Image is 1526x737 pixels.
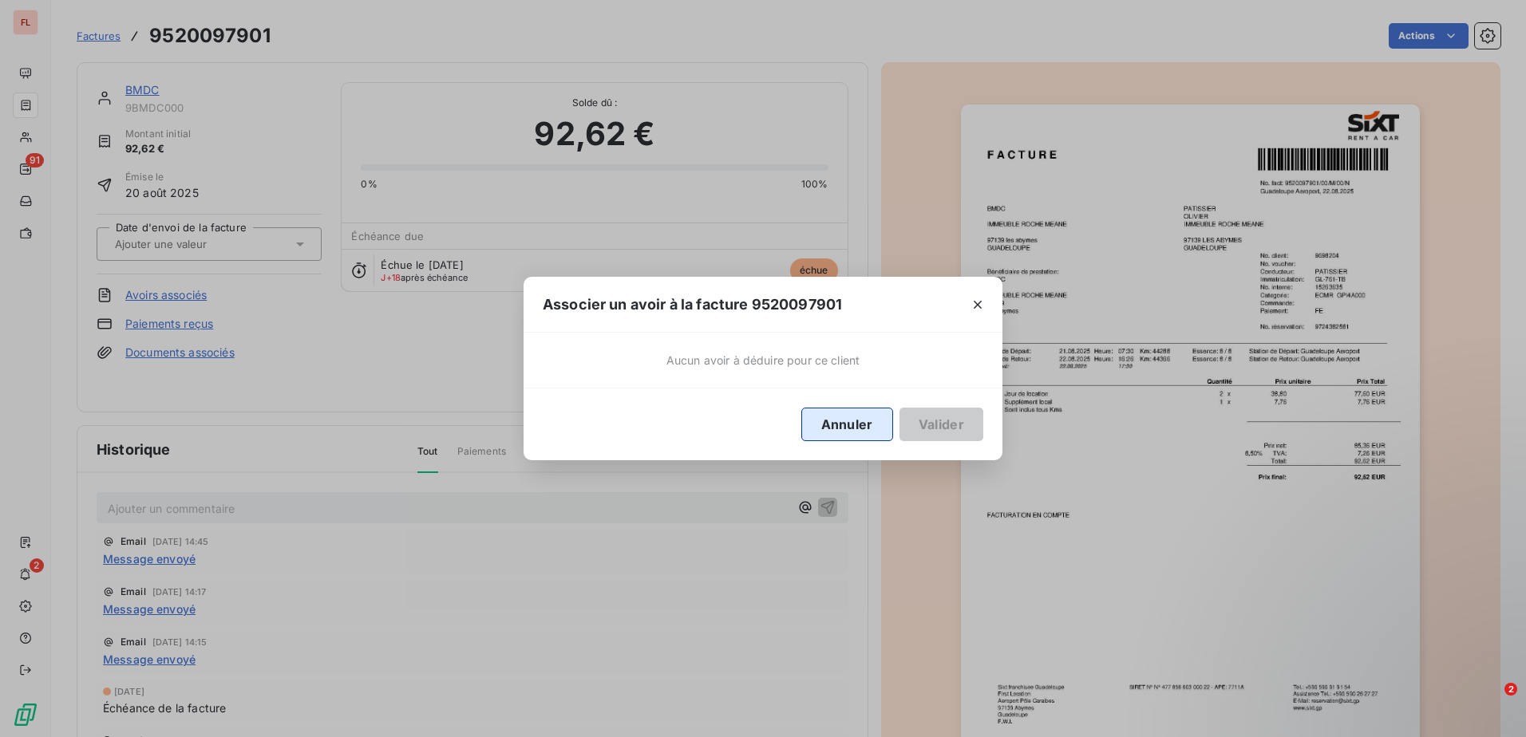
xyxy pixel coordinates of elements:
span: Aucun avoir à déduire pour ce client [666,352,860,368]
iframe: Intercom notifications message [1207,582,1526,694]
button: Valider [899,408,983,441]
span: 2 [1504,683,1517,696]
span: Associer un avoir à la facture 9520097901 [543,294,842,315]
iframe: Intercom live chat [1472,683,1510,721]
button: Annuler [801,408,893,441]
